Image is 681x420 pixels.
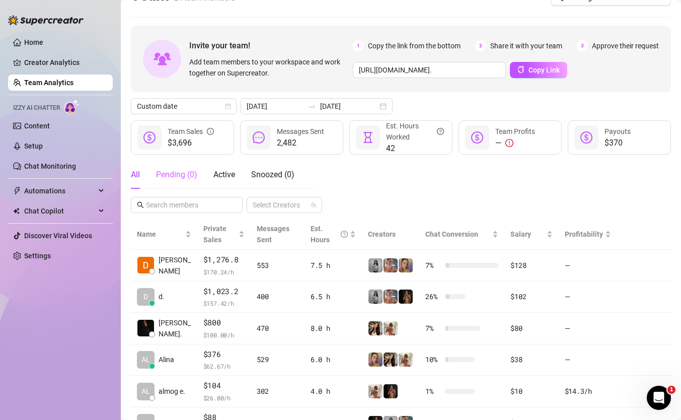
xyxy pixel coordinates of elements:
div: — [495,137,535,149]
a: Team Analytics [24,79,73,87]
span: Approve their request [592,40,659,51]
div: 8.0 h [311,323,356,334]
span: almog e. [159,386,185,397]
span: $ 157.42 /h [203,298,245,308]
div: 553 [257,260,298,271]
div: 4.0 h [311,386,356,397]
td: — [559,313,617,344]
span: 1 [353,40,364,51]
span: thunderbolt [13,187,21,195]
span: AL [141,354,150,365]
span: $1,023.2 [203,286,245,298]
span: Invite your team! [189,39,353,52]
span: $376 [203,348,245,361]
a: Home [24,38,43,46]
span: $104 [203,380,245,392]
span: 3 [577,40,588,51]
span: [PERSON_NAME]. [159,317,191,339]
img: Yarden [384,258,398,272]
span: message [253,131,265,144]
span: question-circle [437,120,444,143]
a: Setup [24,142,43,150]
span: Alina [159,354,174,365]
span: 2,482 [277,137,324,149]
span: $ 62.67 /h [203,361,245,371]
img: A [368,290,383,304]
img: AdelDahan [384,353,398,367]
span: dollar-circle [471,131,483,144]
span: 1 % [425,386,441,397]
div: $14.3 /h [565,386,611,397]
div: 400 [257,291,298,302]
div: Team Sales [168,126,214,137]
th: Creators [362,219,419,250]
span: $800 [203,317,245,329]
span: Add team members to your workspace and work together on Supercreator. [189,56,349,79]
span: question-circle [341,223,348,245]
div: $102 [510,291,552,302]
span: Team Profits [495,127,535,135]
span: Profitability [565,230,603,238]
img: Green [399,353,413,367]
iframe: Intercom live chat [647,386,671,410]
img: logo-BBDzfeDw.svg [8,15,84,25]
span: 42 [386,143,444,155]
span: Snoozed ( 0 ) [251,170,294,179]
div: $38 [510,354,552,365]
img: Cherry [399,258,413,272]
span: Copy Link [528,66,560,74]
span: $370 [604,137,631,149]
span: 1 [667,386,675,394]
div: Pending ( 0 ) [156,169,197,181]
span: to [308,102,316,110]
td: — [559,282,617,313]
span: info-circle [207,126,214,137]
span: $1,276.8 [203,254,245,266]
div: $80 [510,323,552,334]
span: d. [159,291,165,302]
img: AdelDahan [368,321,383,335]
img: Dana Roz [137,257,154,273]
span: exclamation-circle [505,139,513,147]
img: Green [368,384,383,398]
td: — [559,344,617,376]
span: [PERSON_NAME] [159,254,191,276]
span: Custom date [137,99,231,114]
div: 6.5 h [311,291,356,302]
div: $128 [510,260,552,271]
div: Est. Hours [311,223,348,245]
div: $10 [510,386,552,397]
span: Name [137,229,183,240]
a: Content [24,122,50,130]
span: 7 % [425,323,441,334]
span: Active [213,170,235,179]
span: 26 % [425,291,441,302]
input: Start date [247,101,304,112]
span: Share it with your team [490,40,562,51]
img: Yarden [384,290,398,304]
span: team [311,202,317,208]
span: Chat Conversion [425,230,478,238]
span: Payouts [604,127,631,135]
span: search [137,201,144,208]
img: AI Chatter [64,99,80,114]
span: swap-right [308,102,316,110]
span: AL [141,386,150,397]
span: hourglass [362,131,374,144]
img: Chat Copilot [13,207,20,215]
a: Discover Viral Videos [24,232,92,240]
a: Creator Analytics [24,54,105,71]
span: Messages Sent [257,225,289,244]
input: End date [320,101,377,112]
img: Chap צ׳אפ [137,320,154,336]
span: calendar [225,103,231,109]
span: $ 26.00 /h [203,393,245,403]
span: Messages Sent [277,127,324,135]
img: Cherry [368,353,383,367]
th: Name [131,219,197,250]
img: Green [384,321,398,335]
img: A [368,258,383,272]
button: Copy Link [510,62,567,78]
span: 7 % [425,260,441,271]
span: copy [517,66,524,73]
